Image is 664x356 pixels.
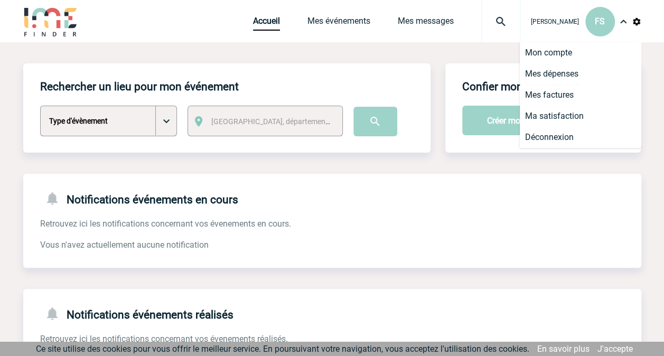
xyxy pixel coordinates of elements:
a: Mes dépenses [520,63,641,85]
h4: Rechercher un lieu pour mon événement [40,80,239,93]
img: IME-Finder [23,6,78,36]
h4: Confier mon événement [462,80,580,93]
span: [PERSON_NAME] [531,18,579,25]
a: J'accepte [597,344,633,354]
a: En savoir plus [537,344,590,354]
a: Mes factures [520,85,641,106]
span: Retrouvez ici les notifications concernant vos évenements réalisés. [40,334,288,344]
span: Retrouvez ici les notifications concernant vos évenements en cours. [40,219,291,229]
button: Créer mon cahier des charges [462,106,622,135]
h4: Notifications événements réalisés [40,306,233,321]
li: Déconnexion [520,127,641,148]
img: notifications-24-px-g.png [44,306,67,321]
span: Vous n'avez actuellement aucune notification [40,240,209,250]
img: notifications-24-px-g.png [44,191,67,206]
input: Submit [353,107,397,136]
span: [GEOGRAPHIC_DATA], département, région... [211,117,358,126]
span: Ce site utilise des cookies pour vous offrir le meilleur service. En poursuivant votre navigation... [36,344,529,354]
h4: Notifications événements en cours [40,191,238,206]
a: Ma satisfaction [520,106,641,127]
a: Mon compte [520,42,641,63]
a: Accueil [253,16,280,31]
span: FS [595,16,605,26]
a: Mes événements [307,16,370,31]
a: Mes messages [398,16,454,31]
